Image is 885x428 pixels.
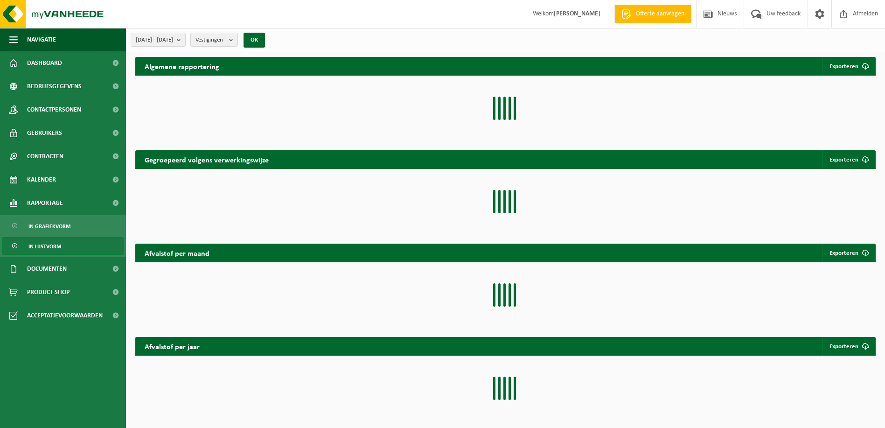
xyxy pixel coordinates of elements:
button: Exporteren [822,57,875,76]
span: Dashboard [27,51,62,75]
span: Documenten [27,257,67,281]
span: Bedrijfsgegevens [27,75,82,98]
button: [DATE] - [DATE] [131,33,186,47]
span: In lijstvorm [28,238,61,255]
span: Kalender [27,168,56,191]
span: Contactpersonen [27,98,81,121]
strong: [PERSON_NAME] [554,10,600,17]
a: Exporteren [822,244,875,262]
a: In grafiekvorm [2,217,124,235]
span: Rapportage [27,191,63,215]
a: In lijstvorm [2,237,124,255]
h2: Algemene rapportering [135,57,229,76]
button: OK [244,33,265,48]
span: Acceptatievoorwaarden [27,304,103,327]
span: In grafiekvorm [28,218,70,235]
a: Exporteren [822,337,875,356]
button: Vestigingen [190,33,238,47]
h2: Afvalstof per maand [135,244,219,262]
span: Navigatie [27,28,56,51]
span: Offerte aanvragen [634,9,687,19]
h2: Afvalstof per jaar [135,337,209,355]
a: Exporteren [822,150,875,169]
span: [DATE] - [DATE] [136,33,173,47]
span: Contracten [27,145,63,168]
span: Vestigingen [195,33,225,47]
span: Gebruikers [27,121,62,145]
h2: Gegroepeerd volgens verwerkingswijze [135,150,278,168]
span: Product Shop [27,281,70,304]
a: Offerte aanvragen [614,5,691,23]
